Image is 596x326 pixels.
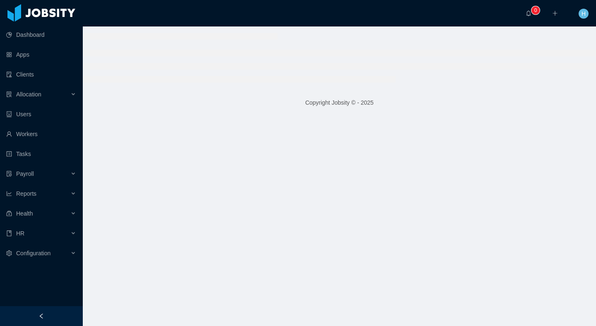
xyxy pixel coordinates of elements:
a: icon: appstoreApps [6,46,76,63]
i: icon: plus [552,10,558,16]
i: icon: book [6,230,12,236]
i: icon: bell [526,10,531,16]
span: Health [16,210,33,217]
span: Allocation [16,91,41,98]
i: icon: solution [6,91,12,97]
a: icon: auditClients [6,66,76,83]
a: icon: robotUsers [6,106,76,122]
i: icon: line-chart [6,191,12,197]
footer: Copyright Jobsity © - 2025 [83,89,596,117]
span: HR [16,230,24,237]
span: Configuration [16,250,50,256]
i: icon: file-protect [6,171,12,177]
a: icon: profileTasks [6,146,76,162]
span: Reports [16,190,36,197]
sup: 0 [531,6,540,14]
i: icon: setting [6,250,12,256]
a: icon: pie-chartDashboard [6,26,76,43]
span: Payroll [16,170,34,177]
i: icon: medicine-box [6,211,12,216]
a: icon: userWorkers [6,126,76,142]
span: H [582,9,586,19]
